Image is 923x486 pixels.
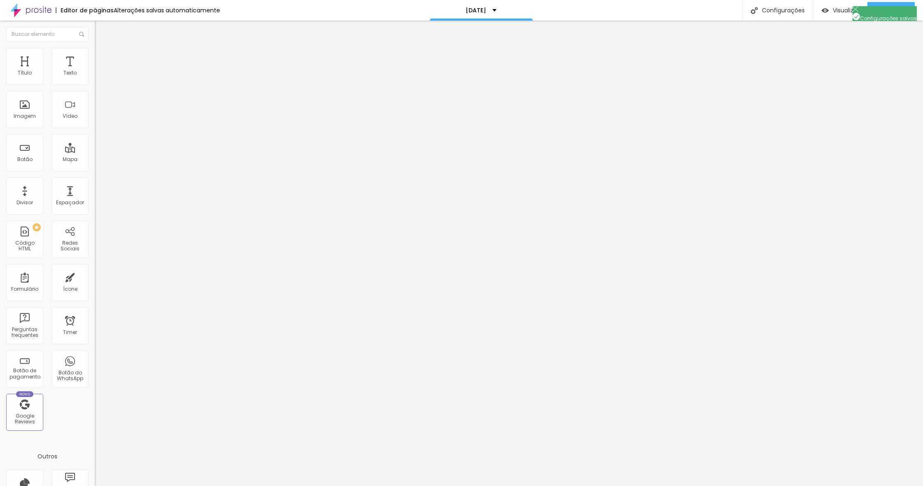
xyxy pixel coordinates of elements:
div: Editor de páginas [56,7,114,13]
img: Icone [853,6,858,12]
span: Visualizar [833,7,859,14]
div: Mapa [63,157,77,162]
span: Configurações salvas [853,15,917,22]
div: Formulário [11,286,38,292]
div: Divisor [16,200,33,206]
img: Icone [79,32,84,37]
div: Botão [17,157,33,162]
div: Código HTML [8,240,41,252]
img: view-1.svg [822,7,829,14]
button: Publicar [867,2,915,19]
div: Botão de pagamento [8,368,41,380]
div: Novo [16,391,34,397]
div: Alterações salvas automaticamente [114,7,220,13]
img: Icone [853,13,860,20]
div: Ícone [63,286,77,292]
img: Icone [751,7,758,14]
div: Texto [63,70,77,76]
div: Espaçador [56,200,84,206]
input: Buscar elemento [6,27,89,42]
div: Vídeo [63,113,77,119]
div: Timer [63,329,77,335]
div: Perguntas frequentes [8,327,41,339]
div: Botão do WhatsApp [54,370,86,382]
div: Redes Sociais [54,240,86,252]
div: Imagem [14,113,36,119]
div: Google Reviews [8,413,41,425]
div: Título [18,70,32,76]
button: Visualizar [813,2,867,19]
iframe: Editor [95,21,923,486]
p: [DATE] [466,7,486,13]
